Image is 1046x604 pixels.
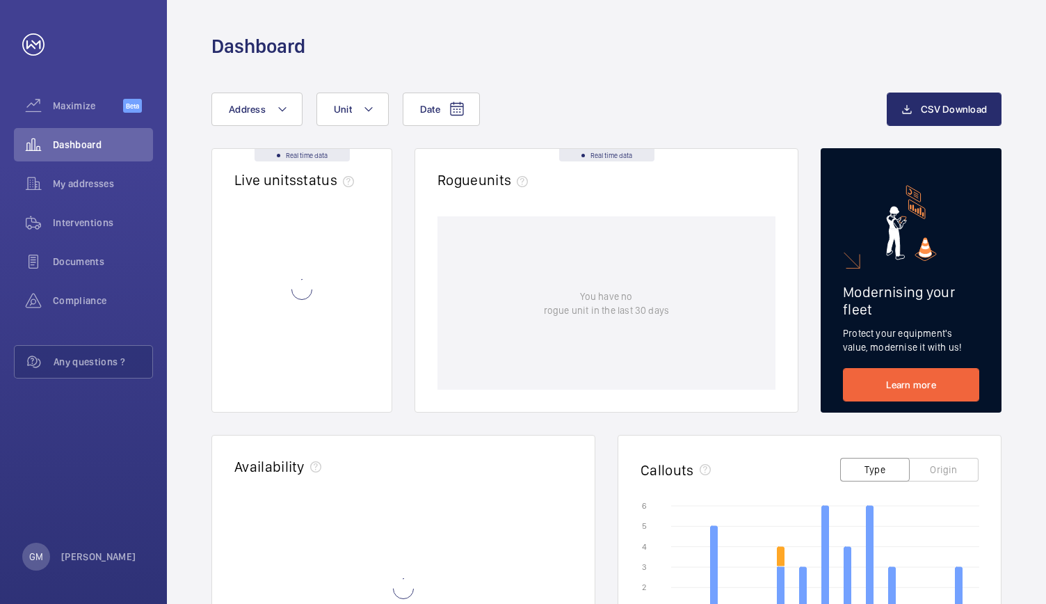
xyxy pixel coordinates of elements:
[211,93,303,126] button: Address
[420,104,440,115] span: Date
[334,104,352,115] span: Unit
[642,562,647,572] text: 3
[54,355,152,369] span: Any questions ?
[642,501,647,511] text: 6
[641,461,694,479] h2: Callouts
[843,368,979,402] a: Learn more
[61,550,136,564] p: [PERSON_NAME]
[478,171,534,189] span: units
[642,582,646,592] text: 2
[437,171,533,189] h2: Rogue
[53,177,153,191] span: My addresses
[886,185,937,261] img: marketing-card.svg
[316,93,389,126] button: Unit
[53,294,153,308] span: Compliance
[544,289,669,317] p: You have no rogue unit in the last 30 days
[234,171,360,189] h2: Live units
[843,283,979,318] h2: Modernising your fleet
[843,326,979,354] p: Protect your equipment's value, modernise it with us!
[229,104,266,115] span: Address
[909,458,979,482] button: Origin
[29,550,43,564] p: GM
[255,149,350,161] div: Real time data
[840,458,910,482] button: Type
[53,99,123,113] span: Maximize
[642,521,647,531] text: 5
[296,171,360,189] span: status
[642,542,647,552] text: 4
[53,138,153,152] span: Dashboard
[53,255,153,269] span: Documents
[211,33,305,59] h1: Dashboard
[559,149,654,161] div: Real time data
[887,93,1001,126] button: CSV Download
[403,93,480,126] button: Date
[123,99,142,113] span: Beta
[53,216,153,230] span: Interventions
[921,104,987,115] span: CSV Download
[234,458,305,475] h2: Availability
